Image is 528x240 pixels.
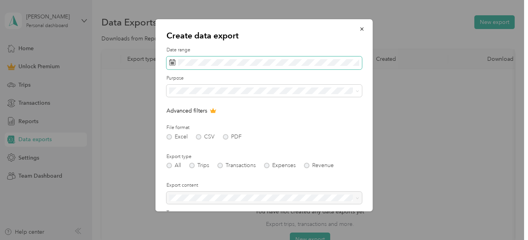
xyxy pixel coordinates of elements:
label: Date range [166,47,362,54]
p: Advanced filters [166,107,362,115]
label: Purpose [166,75,362,82]
label: Export content [166,182,362,189]
p: Create data export [166,30,362,41]
label: Export type [166,153,362,160]
label: Tags [166,209,362,216]
label: File format [166,124,362,131]
iframe: Everlance-gr Chat Button Frame [484,196,528,240]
